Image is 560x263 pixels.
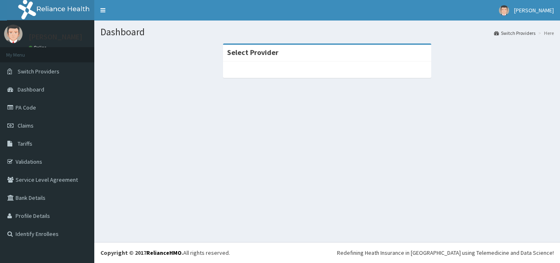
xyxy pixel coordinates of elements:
strong: Copyright © 2017 . [100,249,183,256]
h1: Dashboard [100,27,554,37]
p: [PERSON_NAME] [29,33,82,41]
a: Online [29,45,48,50]
img: User Image [4,25,23,43]
span: Tariffs [18,140,32,147]
span: Dashboard [18,86,44,93]
strong: Select Provider [227,48,278,57]
a: RelianceHMO [146,249,182,256]
span: [PERSON_NAME] [514,7,554,14]
a: Switch Providers [494,30,535,37]
div: Redefining Heath Insurance in [GEOGRAPHIC_DATA] using Telemedicine and Data Science! [337,249,554,257]
span: Claims [18,122,34,129]
footer: All rights reserved. [94,242,560,263]
li: Here [536,30,554,37]
img: User Image [499,5,509,16]
span: Switch Providers [18,68,59,75]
